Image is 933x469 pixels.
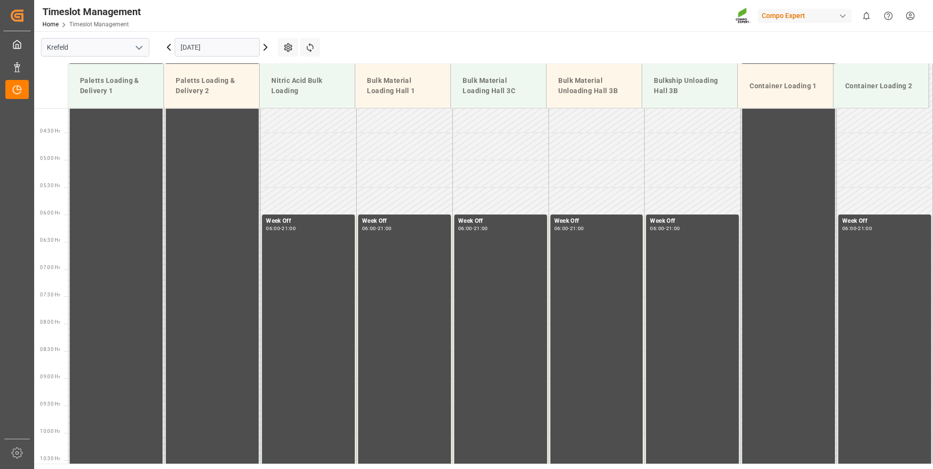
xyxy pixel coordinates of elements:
[172,72,251,100] div: Paletts Loading & Delivery 2
[650,72,730,100] div: Bulkship Unloading Hall 3B
[40,210,60,215] span: 06:00 Hr
[363,72,443,100] div: Bulk Material Loading Hall 1
[459,72,538,100] div: Bulk Material Loading Hall 3C
[362,216,447,226] div: Week Off
[841,77,921,95] div: Container Loading 2
[267,72,347,100] div: Nitric Acid Bulk Loading
[282,226,296,231] div: 21:00
[378,226,392,231] div: 21:00
[175,38,260,57] input: DD-MM-YYYY
[666,226,680,231] div: 21:00
[842,226,856,231] div: 06:00
[40,456,60,461] span: 10:30 Hr
[40,292,60,297] span: 07:30 Hr
[40,374,60,379] span: 09:00 Hr
[554,72,634,100] div: Bulk Material Unloading Hall 3B
[758,6,855,25] button: Compo Expert
[362,226,376,231] div: 06:00
[554,226,568,231] div: 06:00
[40,237,60,243] span: 06:30 Hr
[474,226,488,231] div: 21:00
[76,72,156,100] div: Paletts Loading & Delivery 1
[735,7,751,24] img: Screenshot%202023-09-29%20at%2010.02.21.png_1712312052.png
[855,5,877,27] button: show 0 new notifications
[40,429,60,434] span: 10:00 Hr
[877,5,899,27] button: Help Center
[650,216,735,226] div: Week Off
[280,226,282,231] div: -
[40,401,60,407] span: 09:30 Hr
[472,226,474,231] div: -
[266,226,280,231] div: 06:00
[758,9,852,23] div: Compo Expert
[40,347,60,352] span: 08:30 Hr
[40,128,60,134] span: 04:30 Hr
[458,216,543,226] div: Week Off
[570,226,584,231] div: 21:00
[746,77,825,95] div: Container Loading 1
[842,216,927,226] div: Week Off
[858,226,872,231] div: 21:00
[650,226,664,231] div: 06:00
[40,183,60,188] span: 05:30 Hr
[42,21,59,28] a: Home
[41,38,149,57] input: Type to search/select
[131,40,146,55] button: open menu
[40,319,60,325] span: 08:00 Hr
[42,4,141,19] div: Timeslot Management
[40,265,60,270] span: 07:00 Hr
[554,216,639,226] div: Week Off
[568,226,569,231] div: -
[376,226,378,231] div: -
[458,226,472,231] div: 06:00
[40,156,60,161] span: 05:00 Hr
[856,226,858,231] div: -
[266,216,351,226] div: Week Off
[664,226,666,231] div: -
